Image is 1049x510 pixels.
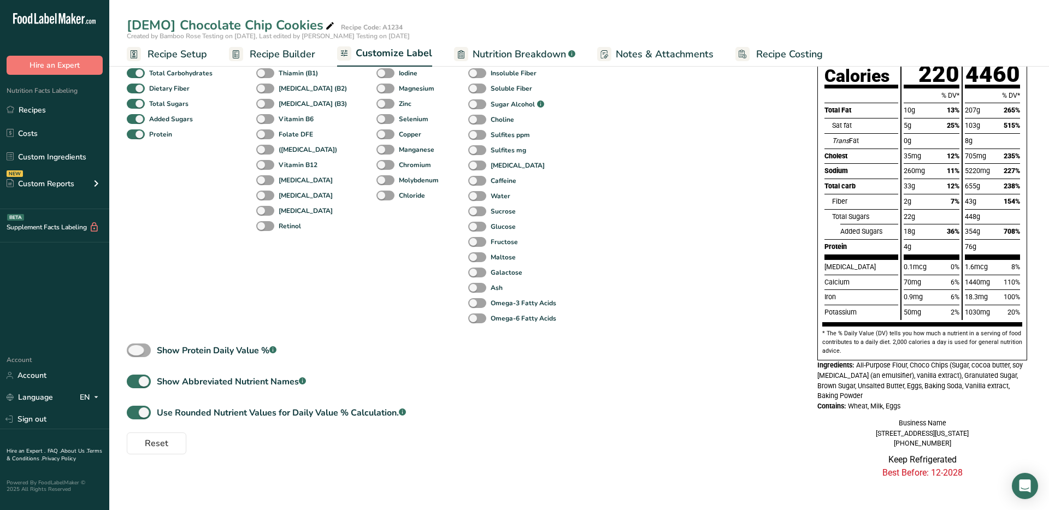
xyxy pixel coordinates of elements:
[904,293,923,301] span: 0.9mg
[904,88,959,103] div: % DV*
[250,47,315,62] span: Recipe Builder
[951,197,959,205] span: 7%
[840,224,898,239] div: Added Sugars
[965,278,990,286] span: 1440mg
[127,32,410,40] span: Created by Bamboo Rose Testing on [DATE], Last edited by [PERSON_NAME] Testing on [DATE]
[399,99,411,109] b: Zinc
[279,221,301,231] b: Retinol
[1004,106,1020,114] span: 265%
[399,84,434,93] b: Magnesium
[904,227,915,235] span: 18g
[1004,182,1020,190] span: 238%
[965,106,980,114] span: 207g
[904,167,925,175] span: 260mg
[1012,473,1038,499] div: Open Intercom Messenger
[1004,121,1020,129] span: 515%
[279,99,347,109] b: [MEDICAL_DATA] (B3)
[817,402,846,410] span: Contains:
[491,206,516,216] b: Sucrose
[279,175,333,185] b: [MEDICAL_DATA]
[80,391,103,404] div: EN
[824,259,898,275] div: [MEDICAL_DATA]
[965,61,1020,87] span: 4460
[7,447,45,455] a: Hire an Expert .
[491,161,545,170] b: [MEDICAL_DATA]
[832,194,898,209] div: Fiber
[279,68,318,78] b: Thiamin (B1)
[399,114,428,124] b: Selenium
[149,84,190,93] b: Dietary Fiber
[951,263,959,271] span: 0%
[904,263,927,271] span: 0.1mcg
[817,418,1027,449] div: Business Name [STREET_ADDRESS][US_STATE] [PHONE_NUMBER]
[491,130,530,140] b: Sulfites ppm
[7,214,24,221] div: BETA
[904,197,911,205] span: 2g
[904,137,911,145] span: 0g
[824,275,898,290] div: Calcium
[965,212,980,221] span: 448g
[965,137,973,145] span: 8g
[7,56,103,75] button: Hire an Expert
[756,47,823,62] span: Recipe Costing
[149,114,193,124] b: Added Sugars
[904,308,921,316] span: 50mg
[735,42,823,67] a: Recipe Costing
[817,361,854,369] span: Ingredients:
[904,106,915,114] span: 10g
[965,121,980,129] span: 103g
[904,182,915,190] span: 33g
[832,133,898,149] div: Fat
[279,129,313,139] b: Folate DFE
[947,167,959,175] span: 11%
[48,447,61,455] a: FAQ .
[824,305,898,320] div: Potassium
[904,152,921,160] span: 35mg
[848,402,900,410] span: Wheat, Milk, Eggs
[491,252,516,262] b: Maltose
[965,88,1020,103] div: % DV*
[1011,263,1020,271] span: 8%
[399,175,439,185] b: Molybdenum
[279,114,314,124] b: Vitamin B6
[965,197,976,205] span: 43g
[7,479,103,493] div: Powered By FoodLabelMaker © 2025 All Rights Reserved
[832,118,898,133] div: Sat fat
[145,437,168,450] span: Reset
[817,361,1023,400] span: All-Purpose Flour, Choco Chips (Sugar, cocoa butter, soy [MEDICAL_DATA] (an emulsifier), vanilla ...
[824,289,898,305] div: Iron
[965,152,986,160] span: 705mg
[491,298,556,308] b: Omega-3 Fatty Acids
[951,278,959,286] span: 6%
[1004,152,1020,160] span: 235%
[965,242,976,251] span: 76g
[7,447,102,462] a: Terms & Conditions .
[127,432,186,454] button: Reset
[279,160,317,170] b: Vitamin B12
[7,388,53,407] a: Language
[127,15,337,35] div: [DEMO] Chocolate Chip Cookies
[279,206,333,216] b: [MEDICAL_DATA]
[157,344,276,357] div: Show Protein Daily Value %
[157,375,306,388] div: Show Abbreviated Nutrient Names
[279,145,337,155] b: ([MEDICAL_DATA])
[904,212,915,221] span: 22g
[832,209,898,224] div: Total Sugars
[947,106,959,114] span: 13%
[7,170,23,177] div: NEW
[824,149,898,164] div: Cholest
[491,84,532,93] b: Soluble Fiber
[491,115,514,124] b: Choline
[279,191,333,200] b: [MEDICAL_DATA]
[824,179,898,194] div: Total carb
[42,455,76,462] a: Privacy Policy
[491,237,518,247] b: Fructose
[491,222,516,232] b: Glucose
[491,268,522,277] b: Galactose
[491,68,537,78] b: Insoluble Fiber
[951,293,959,301] span: 6%
[951,308,959,316] span: 2%
[965,263,988,271] span: 1.6mcg
[616,47,714,62] span: Notes & Attachments
[904,121,911,129] span: 5g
